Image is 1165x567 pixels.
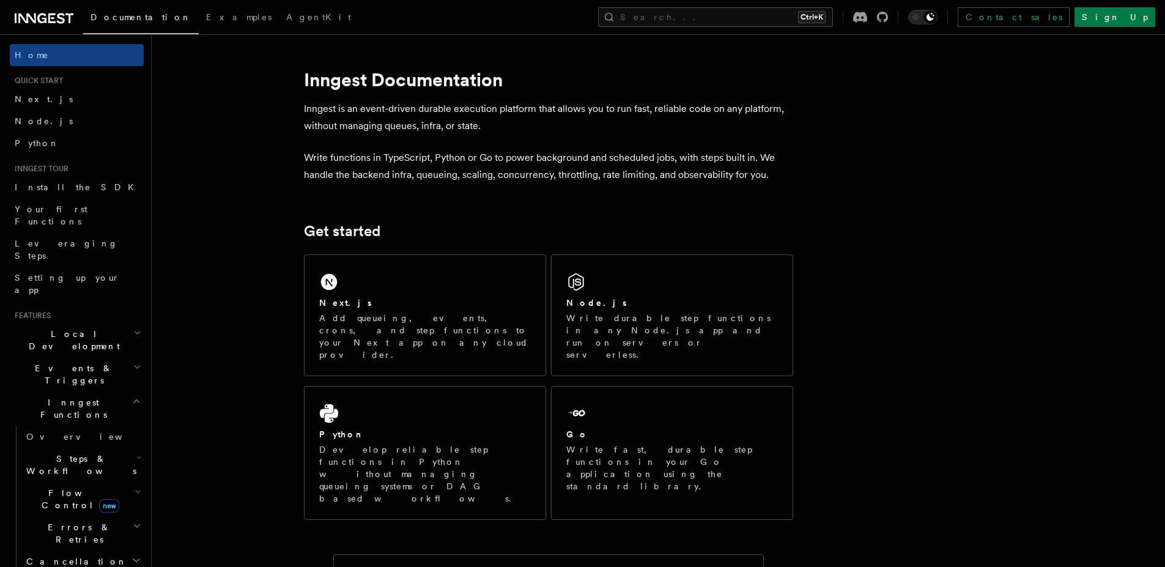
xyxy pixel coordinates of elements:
[91,12,191,22] span: Documentation
[21,487,135,511] span: Flow Control
[83,4,199,34] a: Documentation
[10,198,144,232] a: Your first Functions
[15,138,59,148] span: Python
[319,312,531,361] p: Add queueing, events, crons, and step functions to your Next app on any cloud provider.
[15,116,73,126] span: Node.js
[10,391,144,426] button: Inngest Functions
[286,12,351,22] span: AgentKit
[10,110,144,132] a: Node.js
[21,426,144,448] a: Overview
[10,76,63,86] span: Quick start
[10,323,144,357] button: Local Development
[21,482,144,516] button: Flow Controlnew
[566,297,627,309] h2: Node.js
[908,10,938,24] button: Toggle dark mode
[304,386,546,520] a: PythonDevelop reliable step functions in Python without managing queueing systems or DAG based wo...
[10,357,144,391] button: Events & Triggers
[15,182,141,192] span: Install the SDK
[15,94,73,104] span: Next.js
[21,516,144,550] button: Errors & Retries
[566,428,588,440] h2: Go
[304,254,546,376] a: Next.jsAdd queueing, events, crons, and step functions to your Next app on any cloud provider.
[304,149,793,183] p: Write functions in TypeScript, Python or Go to power background and scheduled jobs, with steps bu...
[566,443,778,492] p: Write fast, durable step functions in your Go application using the standard library.
[1074,7,1155,27] a: Sign Up
[304,100,793,135] p: Inngest is an event-driven durable execution platform that allows you to run fast, reliable code ...
[10,311,51,321] span: Features
[10,362,133,387] span: Events & Triggers
[958,7,1070,27] a: Contact sales
[10,176,144,198] a: Install the SDK
[15,49,49,61] span: Home
[26,432,152,442] span: Overview
[10,267,144,301] a: Setting up your app
[598,7,833,27] button: Search...Ctrl+K
[206,12,272,22] span: Examples
[304,69,793,91] h1: Inngest Documentation
[279,4,358,33] a: AgentKit
[319,297,372,309] h2: Next.js
[10,88,144,110] a: Next.js
[10,232,144,267] a: Leveraging Steps
[15,239,118,261] span: Leveraging Steps
[10,328,133,352] span: Local Development
[21,453,136,477] span: Steps & Workflows
[10,164,68,174] span: Inngest tour
[10,132,144,154] a: Python
[21,521,133,546] span: Errors & Retries
[566,312,778,361] p: Write durable step functions in any Node.js app and run on servers or serverless.
[319,443,531,505] p: Develop reliable step functions in Python without managing queueing systems or DAG based workflows.
[21,448,144,482] button: Steps & Workflows
[319,428,364,440] h2: Python
[15,204,87,226] span: Your first Functions
[551,386,793,520] a: GoWrite fast, durable step functions in your Go application using the standard library.
[199,4,279,33] a: Examples
[10,396,132,421] span: Inngest Functions
[10,44,144,66] a: Home
[99,499,119,513] span: new
[15,273,120,295] span: Setting up your app
[304,223,380,240] a: Get started
[551,254,793,376] a: Node.jsWrite durable step functions in any Node.js app and run on servers or serverless.
[798,11,826,23] kbd: Ctrl+K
